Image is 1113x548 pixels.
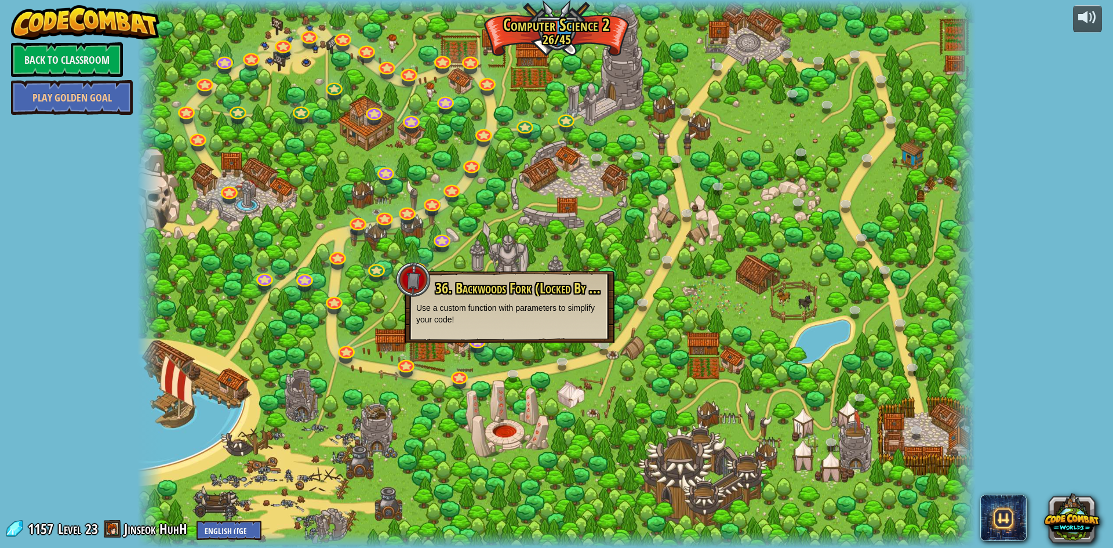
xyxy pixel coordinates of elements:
button: Adjust volume [1073,5,1102,32]
span: 1157 [28,520,57,538]
a: Jinseok HuhH [124,520,191,538]
a: Play Golden Goal [11,80,133,115]
span: 23 [85,520,98,538]
span: Level [58,520,81,539]
span: 36. Backwoods Fork (Locked By Teacher) [435,278,629,298]
p: Use a custom function with parameters to simplify your code! [416,302,603,325]
a: Back to Classroom [11,42,123,77]
img: CodeCombat - Learn how to code by playing a game [11,5,159,40]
